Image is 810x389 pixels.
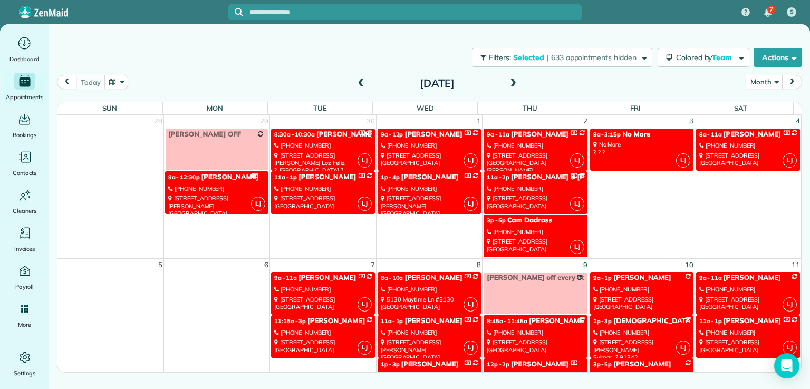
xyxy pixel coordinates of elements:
span: [PERSON_NAME] [511,360,568,368]
span: S [790,8,794,16]
div: [STREET_ADDRESS][PERSON_NAME] [GEOGRAPHIC_DATA] [381,194,478,217]
span: 9a - 12p [381,131,403,138]
h2: [DATE] [371,77,503,89]
span: [PERSON_NAME] & [PERSON_NAME] [511,173,635,181]
span: LJ [783,341,797,355]
span: 9a - 3:15p [593,131,621,138]
div: [STREET_ADDRESS][PERSON_NAME] Loz Feliz ?, [GEOGRAPHIC_DATA] ? [274,152,371,174]
button: Colored byTeam [658,48,749,67]
button: Month [746,75,783,89]
div: [PHONE_NUMBER] [699,329,797,336]
a: Settings [4,349,45,378]
span: Invoices [14,244,35,254]
span: [PERSON_NAME] [613,274,671,282]
div: [PHONE_NUMBER] [699,142,797,149]
a: 30 [365,115,376,128]
button: Focus search [228,8,243,16]
div: [STREET_ADDRESS] [GEOGRAPHIC_DATA] [274,194,371,210]
span: [PERSON_NAME] [401,360,458,368]
div: [PHONE_NUMBER] [381,329,478,336]
div: [STREET_ADDRESS] [GEOGRAPHIC_DATA] [487,238,584,253]
span: Mon [207,104,223,112]
span: 11a - 1p [274,173,297,181]
span: LJ [570,197,584,211]
div: [PHONE_NUMBER] [381,185,478,192]
div: 5130 Maytime Ln #5130 [GEOGRAPHIC_DATA] [381,296,478,311]
div: [PHONE_NUMBER] [699,286,797,293]
a: Contacts [4,149,45,178]
span: 1p - 3p [381,361,400,368]
span: 11a - 1p [381,317,403,325]
a: 4 [795,115,801,128]
span: 9a - 11a [274,274,297,281]
span: [PERSON_NAME] OFF [168,130,241,139]
span: [PERSON_NAME] [724,317,781,325]
div: [PHONE_NUMBER] [274,142,371,149]
span: LJ [358,197,372,211]
div: [STREET_ADDRESS] [GEOGRAPHIC_DATA] [274,338,371,354]
a: 3 [688,115,695,128]
button: next [782,75,802,89]
span: Sat [734,104,747,112]
div: [PHONE_NUMBER] [487,185,584,192]
a: Payroll [4,262,45,292]
div: [PHONE_NUMBER] [168,185,265,192]
span: Payroll [15,281,34,292]
span: 1p - 3p [593,317,612,325]
span: 11a - 2p [487,173,509,181]
span: 3p - 5p [593,361,612,368]
button: prev [57,75,77,89]
span: 1p - 4p [381,173,400,181]
a: 5 [157,259,163,271]
span: [PERSON_NAME] [298,173,356,181]
div: No More ?, ? ? [593,141,690,156]
span: No More [622,130,650,139]
div: [STREET_ADDRESS] [GEOGRAPHIC_DATA] [699,296,797,311]
span: 9a - 12:30p [168,173,200,181]
span: [DEMOGRAPHIC_DATA][PERSON_NAME] [613,317,751,325]
span: LJ [676,153,690,168]
span: Settings [14,368,36,378]
svg: Focus search [235,8,243,16]
div: [PHONE_NUMBER] [593,329,690,336]
button: Filters: Selected | 633 appointments hidden [472,48,652,67]
a: 29 [259,115,269,128]
div: [PHONE_NUMBER] [274,329,371,336]
a: 28 [153,115,163,128]
span: [PERSON_NAME] [316,130,374,139]
div: [STREET_ADDRESS] [GEOGRAPHIC_DATA] [699,152,797,167]
span: Cam Dadrass [507,216,552,225]
span: Thu [523,104,537,112]
a: Bookings [4,111,45,140]
div: [STREET_ADDRESS] [GEOGRAPHIC_DATA] [699,338,797,354]
div: Open Intercom Messenger [774,353,799,378]
span: 12p - 2p [487,361,509,368]
span: Appointments [6,92,44,102]
span: [PERSON_NAME] [511,130,568,139]
span: LJ [676,341,690,355]
span: [PERSON_NAME] [724,274,781,282]
div: [PHONE_NUMBER] [274,286,371,293]
a: Invoices [4,225,45,254]
span: Colored by [676,53,736,62]
div: [STREET_ADDRESS] [GEOGRAPHIC_DATA] [381,152,478,167]
div: [STREET_ADDRESS] [GEOGRAPHIC_DATA] [593,296,690,311]
div: [STREET_ADDRESS][PERSON_NAME] Sylmar, ? 91342 [593,338,690,361]
div: [PHONE_NUMBER] [593,286,690,293]
span: [PERSON_NAME] [724,130,781,139]
span: LJ [464,341,478,355]
span: [PERSON_NAME] [298,274,356,282]
div: 7 unread notifications [757,1,779,24]
a: 7 [370,259,376,271]
span: [PERSON_NAME] off every other [DATE] [487,274,620,282]
span: [PERSON_NAME] [404,130,462,139]
div: [STREET_ADDRESS] [GEOGRAPHIC_DATA] [487,338,584,354]
div: [PHONE_NUMBER] [381,142,478,149]
span: [PERSON_NAME] [613,360,671,368]
span: LJ [464,153,478,168]
span: 11a - 1p [699,317,722,325]
a: 9 [582,259,589,271]
button: today [76,75,105,89]
a: Filters: Selected | 633 appointments hidden [467,48,652,67]
span: Selected [513,53,545,62]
